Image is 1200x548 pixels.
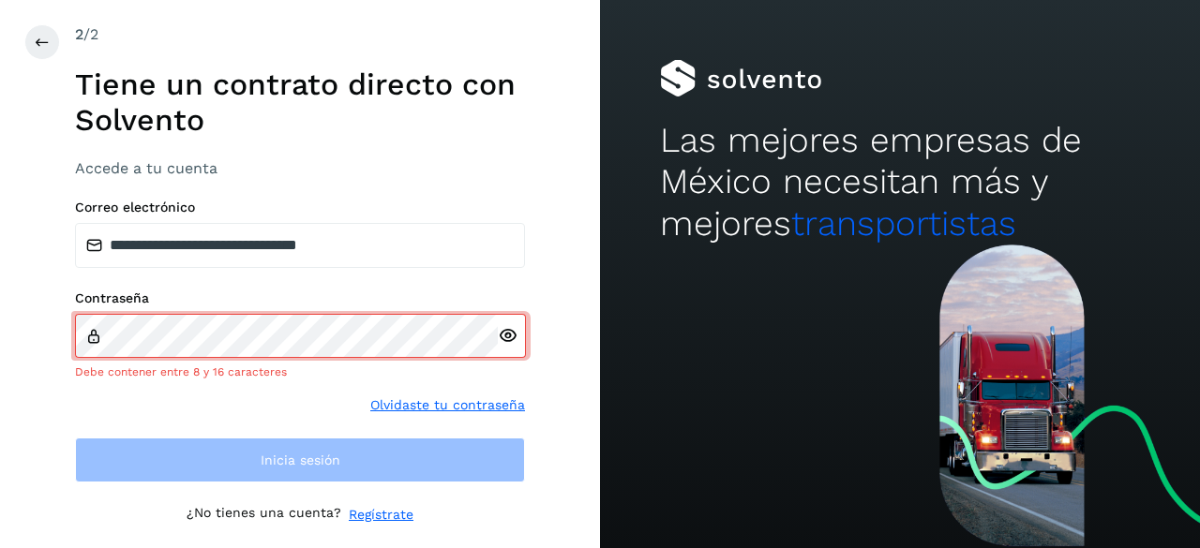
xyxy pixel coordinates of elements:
span: Inicia sesión [261,453,340,467]
h2: Las mejores empresas de México necesitan más y mejores [660,120,1140,244]
h3: Accede a tu cuenta [75,159,525,177]
p: ¿No tienes una cuenta? [187,505,341,525]
span: transportistas [791,203,1016,244]
label: Contraseña [75,290,525,306]
label: Correo electrónico [75,200,525,215]
a: Regístrate [349,505,413,525]
button: Inicia sesión [75,437,525,482]
a: Olvidaste tu contraseña [370,395,525,415]
div: Debe contener entre 8 y 16 caracteres [75,363,525,380]
h1: Tiene un contrato directo con Solvento [75,67,525,139]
